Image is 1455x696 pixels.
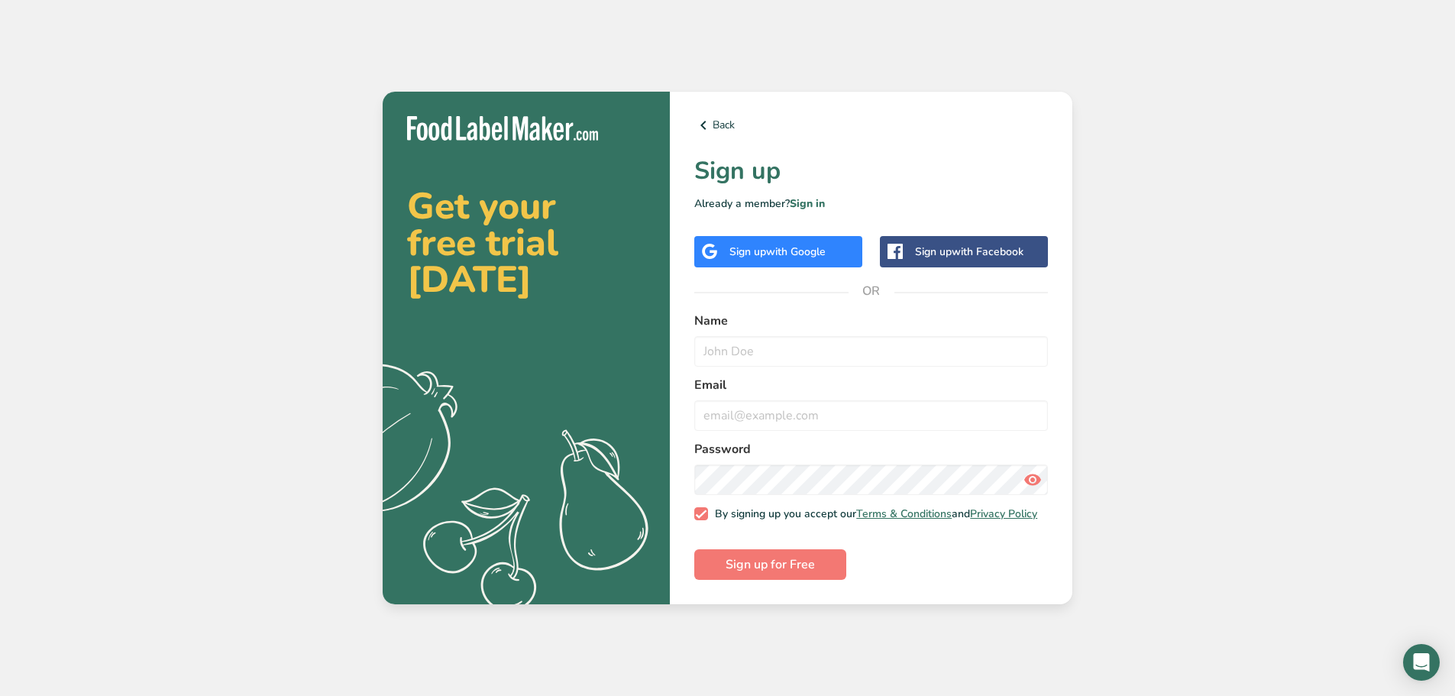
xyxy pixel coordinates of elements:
span: Sign up for Free [726,555,815,574]
div: Sign up [729,244,826,260]
span: with Google [766,244,826,259]
div: Sign up [915,244,1023,260]
span: with Facebook [952,244,1023,259]
div: Open Intercom Messenger [1403,644,1440,681]
input: email@example.com [694,400,1048,431]
span: OR [849,268,894,314]
a: Privacy Policy [970,507,1037,521]
img: Food Label Maker [407,116,598,141]
a: Terms & Conditions [856,507,952,521]
label: Email [694,376,1048,394]
h2: Get your free trial [DATE] [407,188,645,298]
a: Sign in [790,196,825,211]
a: Back [694,116,1048,134]
input: John Doe [694,336,1048,367]
h1: Sign up [694,153,1048,189]
span: By signing up you accept our and [708,507,1038,521]
p: Already a member? [694,196,1048,212]
label: Name [694,312,1048,330]
label: Password [694,440,1048,458]
button: Sign up for Free [694,549,846,580]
